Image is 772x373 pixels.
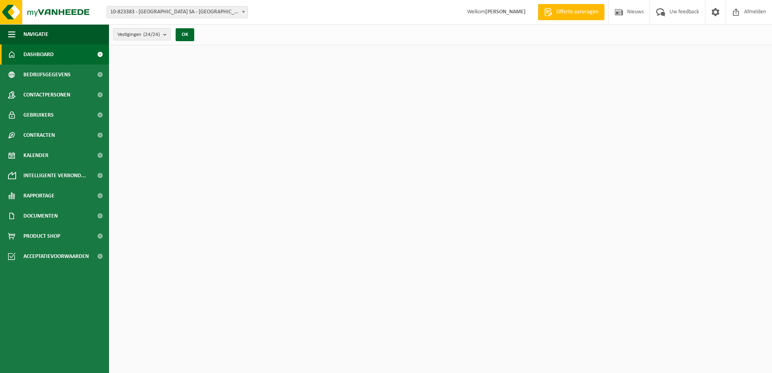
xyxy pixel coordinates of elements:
[23,85,70,105] span: Contactpersonen
[113,28,171,40] button: Vestigingen(24/24)
[23,24,48,44] span: Navigatie
[23,145,48,166] span: Kalender
[23,166,86,186] span: Intelligente verbond...
[176,28,194,41] button: OK
[554,8,600,16] span: Offerte aanvragen
[23,246,89,266] span: Acceptatievoorwaarden
[23,206,58,226] span: Documenten
[107,6,248,18] span: 10-823383 - BELPARK SA - WAVRE
[23,105,54,125] span: Gebruikers
[117,29,160,41] span: Vestigingen
[23,65,71,85] span: Bedrijfsgegevens
[23,226,60,246] span: Product Shop
[107,6,248,18] span: 10-823383 - BELPARK SA - WAVRE
[143,32,160,37] count: (24/24)
[23,44,54,65] span: Dashboard
[23,186,55,206] span: Rapportage
[23,125,55,145] span: Contracten
[538,4,604,20] a: Offerte aanvragen
[485,9,526,15] strong: [PERSON_NAME]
